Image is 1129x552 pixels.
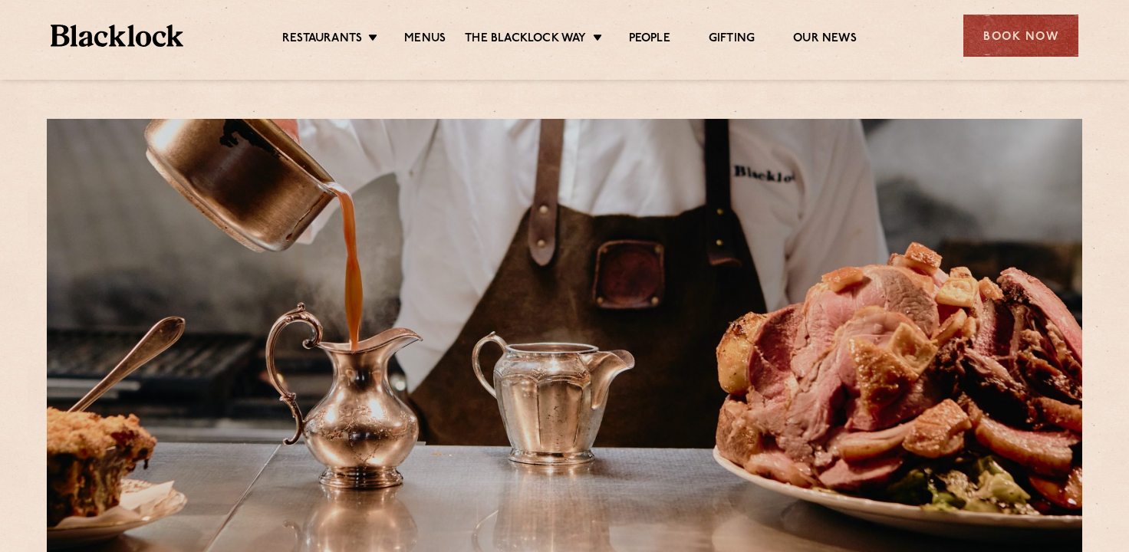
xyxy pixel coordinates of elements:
a: Our News [793,31,857,48]
a: Menus [404,31,446,48]
a: The Blacklock Way [465,31,586,48]
a: Restaurants [282,31,362,48]
a: Gifting [709,31,755,48]
div: Book Now [963,15,1078,57]
img: BL_Textured_Logo-footer-cropped.svg [51,25,183,47]
a: People [629,31,670,48]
